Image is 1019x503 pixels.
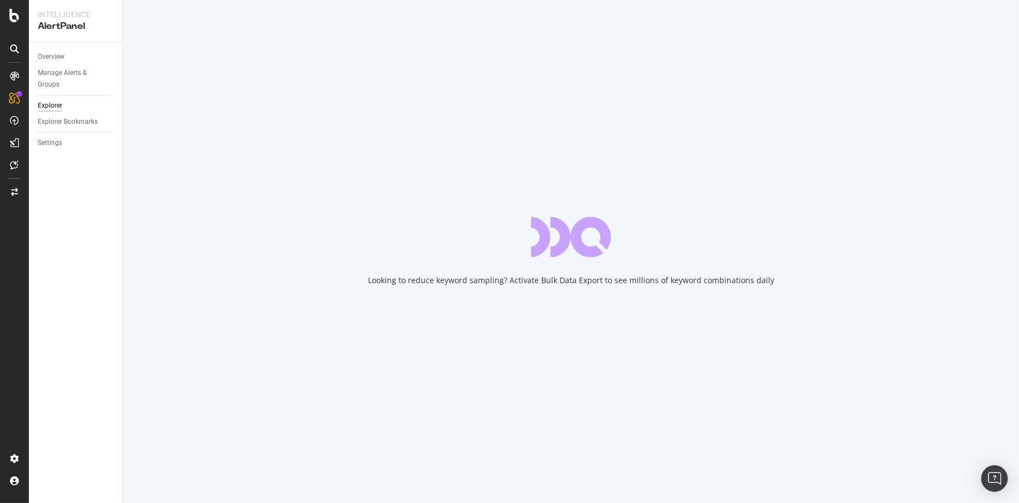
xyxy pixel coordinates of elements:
div: Overview [38,51,64,63]
a: Explorer [38,100,115,112]
div: Intelligence [38,9,114,20]
a: Manage Alerts & Groups [38,67,115,90]
div: Looking to reduce keyword sampling? Activate Bulk Data Export to see millions of keyword combinat... [368,275,774,286]
div: Settings [38,137,62,149]
div: Explorer Bookmarks [38,116,98,128]
div: Open Intercom Messenger [981,465,1008,492]
div: Explorer [38,100,62,112]
a: Settings [38,137,115,149]
div: animation [531,217,611,257]
div: AlertPanel [38,20,114,33]
a: Explorer Bookmarks [38,116,115,128]
a: Overview [38,51,115,63]
div: Manage Alerts & Groups [38,67,104,90]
